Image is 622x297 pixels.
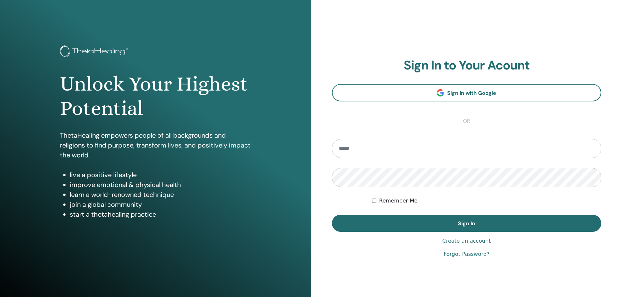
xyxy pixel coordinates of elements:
a: Create an account [442,237,491,245]
label: Remember Me [379,197,418,205]
p: ThetaHealing empowers people of all backgrounds and religions to find purpose, transform lives, a... [60,130,251,160]
li: improve emotional & physical health [70,180,251,190]
a: Sign In with Google [332,84,602,101]
button: Sign In [332,215,602,232]
a: Forgot Password? [444,250,489,258]
span: Sign In [458,220,475,227]
li: join a global community [70,200,251,209]
div: Keep me authenticated indefinitely or until I manually logout [372,197,601,205]
li: live a positive lifestyle [70,170,251,180]
li: start a thetahealing practice [70,209,251,219]
h1: Unlock Your Highest Potential [60,72,251,121]
h2: Sign In to Your Acount [332,58,602,73]
li: learn a world-renowned technique [70,190,251,200]
span: Sign In with Google [447,90,496,96]
span: or [460,117,473,125]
